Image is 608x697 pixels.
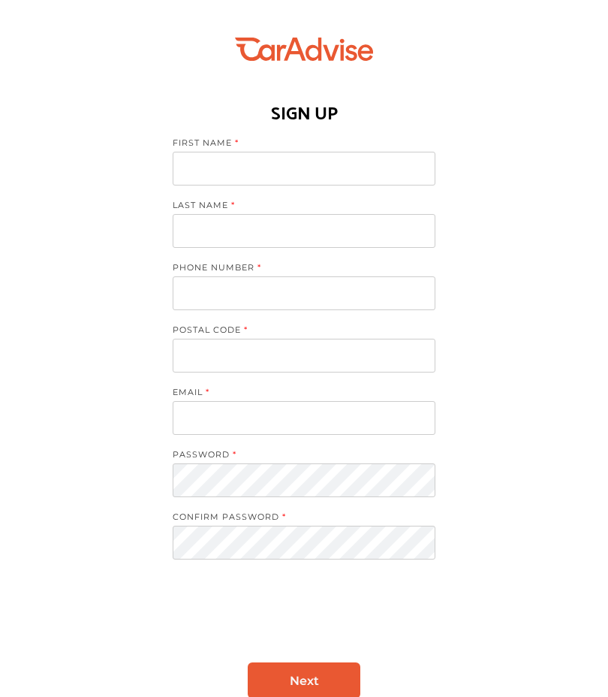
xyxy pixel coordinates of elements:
[173,511,420,526] label: CONFIRM PASSWORD
[173,262,420,276] label: PHONE NUMBER
[173,137,420,152] label: FIRST NAME
[173,449,420,463] label: PASSWORD
[271,95,338,126] h1: SIGN UP
[190,593,418,651] iframe: reCAPTCHA
[290,674,319,688] span: Next
[173,200,420,214] label: LAST NAME
[173,387,420,401] label: EMAIL
[235,38,374,61] img: CarAdvise-Logo.a185816e.svg
[173,324,420,339] label: POSTAL CODE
